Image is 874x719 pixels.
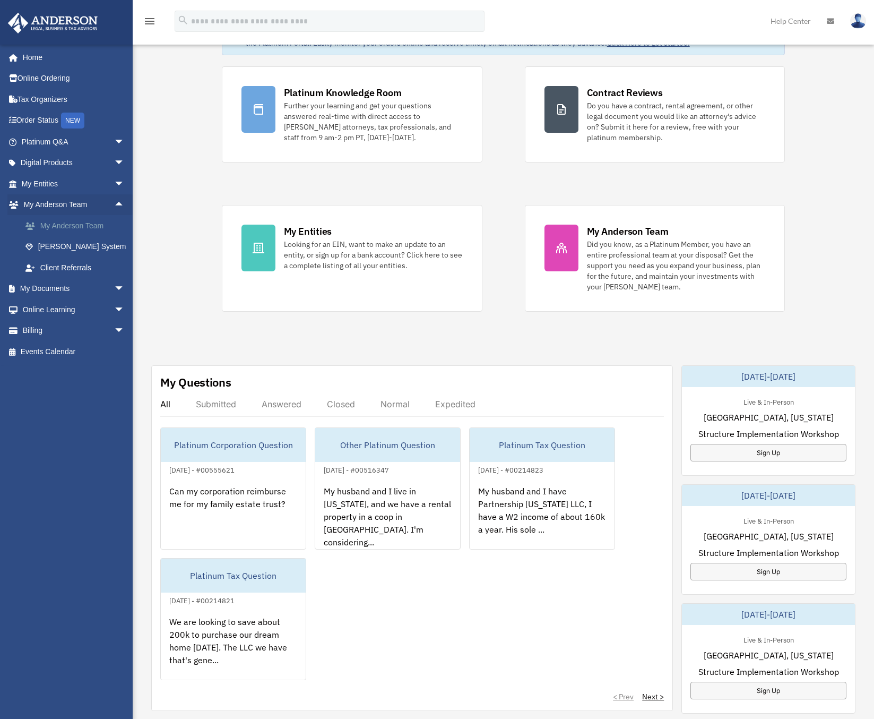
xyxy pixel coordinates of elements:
a: Online Learningarrow_drop_down [7,299,141,320]
div: Submitted [196,399,236,409]
a: My Documentsarrow_drop_down [7,278,141,299]
div: [DATE] - #00214821 [161,594,243,605]
a: Platinum Tax Question[DATE] - #00214823My husband and I have Partnership [US_STATE] LLC, I have a... [469,427,615,550]
div: Can my corporation reimburse me for my family estate trust? [161,476,306,559]
a: Client Referrals [15,257,141,278]
div: My Questions [160,374,231,390]
a: Billingarrow_drop_down [7,320,141,341]
div: We are looking to save about 200k to purchase our dream home [DATE]. The LLC we have that's gene... [161,607,306,690]
div: [DATE]-[DATE] [682,485,855,506]
div: NEW [61,113,84,129]
a: [PERSON_NAME] System [15,236,141,258]
div: Live & In-Person [735,396,802,407]
a: Platinum Corporation Question[DATE] - #00555621Can my corporation reimburse me for my family esta... [160,427,306,550]
span: Structure Implementation Workshop [698,546,839,559]
div: [DATE]-[DATE] [682,604,855,625]
span: Structure Implementation Workshop [698,665,839,678]
div: Live & In-Person [735,634,802,645]
div: [DATE] - #00214823 [470,464,552,475]
a: Home [7,47,135,68]
div: Closed [327,399,355,409]
div: All [160,399,170,409]
img: User Pic [850,13,866,29]
div: Platinum Corporation Question [161,428,306,462]
span: arrow_drop_down [114,131,135,153]
a: My Entities Looking for an EIN, want to make an update to an entity, or sign up for a bank accoun... [222,205,482,312]
a: Platinum Tax Question[DATE] - #00214821We are looking to save about 200k to purchase our dream ho... [160,558,306,680]
a: My Anderson Team [15,215,141,236]
a: Sign Up [690,682,846,699]
a: Sign Up [690,563,846,580]
span: Structure Implementation Workshop [698,427,839,440]
div: Normal [380,399,410,409]
span: arrow_drop_down [114,320,135,342]
div: Other Platinum Question [315,428,460,462]
div: Contract Reviews [587,86,663,99]
a: My Entitiesarrow_drop_down [7,173,141,194]
span: [GEOGRAPHIC_DATA], [US_STATE] [704,649,834,662]
div: Live & In-Person [735,515,802,526]
a: Next > [642,691,664,702]
a: Platinum Q&Aarrow_drop_down [7,131,141,152]
a: My Anderson Team Did you know, as a Platinum Member, you have an entire professional team at your... [525,205,785,312]
div: My Anderson Team [587,225,669,238]
div: My husband and I live in [US_STATE], and we have a rental property in a coop in [GEOGRAPHIC_DATA]... [315,476,460,559]
a: Online Ordering [7,68,141,89]
span: arrow_drop_down [114,299,135,321]
a: Digital Productsarrow_drop_down [7,152,141,174]
i: search [177,14,189,26]
div: Further your learning and get your questions answered real-time with direct access to [PERSON_NAM... [284,100,463,143]
div: [DATE] - #00555621 [161,464,243,475]
a: Order StatusNEW [7,110,141,132]
div: Platinum Tax Question [161,559,306,593]
div: Did you know, as a Platinum Member, you have an entire professional team at your disposal? Get th... [587,239,766,292]
span: arrow_drop_up [114,194,135,216]
div: Answered [262,399,301,409]
i: menu [143,15,156,28]
div: Looking for an EIN, want to make an update to an entity, or sign up for a bank account? Click her... [284,239,463,271]
span: arrow_drop_down [114,278,135,300]
span: arrow_drop_down [114,152,135,174]
a: Other Platinum Question[DATE] - #00516347My husband and I live in [US_STATE], and we have a renta... [315,427,461,550]
div: Platinum Knowledge Room [284,86,402,99]
div: Platinum Tax Question [470,428,615,462]
div: My Entities [284,225,332,238]
a: Platinum Knowledge Room Further your learning and get your questions answered real-time with dire... [222,66,482,162]
span: [GEOGRAPHIC_DATA], [US_STATE] [704,411,834,424]
a: Events Calendar [7,341,141,362]
div: Expedited [435,399,475,409]
a: Contract Reviews Do you have a contract, rental agreement, or other legal document you would like... [525,66,785,162]
a: menu [143,19,156,28]
span: arrow_drop_down [114,173,135,195]
a: Tax Organizers [7,89,141,110]
div: My husband and I have Partnership [US_STATE] LLC, I have a W2 income of about 160k a year. His so... [470,476,615,559]
a: Sign Up [690,444,846,461]
span: [GEOGRAPHIC_DATA], [US_STATE] [704,530,834,543]
img: Anderson Advisors Platinum Portal [5,13,101,33]
a: My Anderson Teamarrow_drop_up [7,194,141,216]
div: Do you have a contract, rental agreement, or other legal document you would like an attorney's ad... [587,100,766,143]
div: [DATE]-[DATE] [682,366,855,387]
div: [DATE] - #00516347 [315,464,397,475]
